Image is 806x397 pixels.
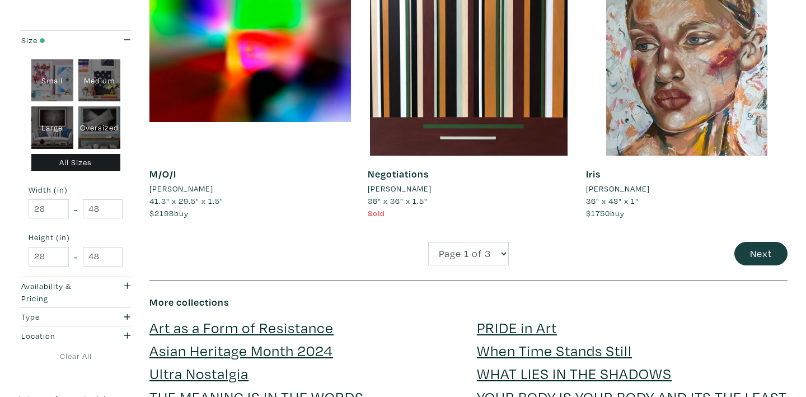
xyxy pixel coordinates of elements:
div: Location [21,330,99,342]
button: Type [18,308,133,326]
button: Next [734,242,788,266]
span: Sold [368,208,385,218]
li: [PERSON_NAME] [586,183,650,195]
button: Location [18,326,133,345]
button: Size [18,31,133,49]
div: Medium [78,59,120,102]
a: [PERSON_NAME] [368,183,569,195]
span: 41.3" x 29.5" x 1.5" [149,195,223,206]
span: - [74,249,78,264]
a: M/O/I [149,167,176,180]
span: 36" x 48" x 1" [586,195,639,206]
small: Height (in) [29,233,123,241]
a: Negotiations [368,167,429,180]
span: buy [149,208,189,218]
a: Clear All [18,350,133,362]
a: Asian Heritage Month 2024 [149,340,333,360]
a: Art as a Form of Resistance [149,317,334,337]
a: WHAT LIES IN THE SHADOWS [477,363,672,383]
div: Large [31,106,73,149]
a: PRIDE in Art [477,317,557,337]
div: Oversized [78,106,120,149]
span: - [74,202,78,217]
span: buy [586,208,625,218]
div: Size [21,34,99,46]
div: Type [21,311,99,323]
li: [PERSON_NAME] [368,183,432,195]
a: Ultra Nostalgia [149,363,249,383]
li: [PERSON_NAME] [149,183,213,195]
a: Iris [586,167,601,180]
span: $1750 [586,208,610,218]
span: 36" x 36" x 1.5" [368,195,428,206]
div: All Sizes [31,154,120,171]
div: Small [31,59,73,102]
a: [PERSON_NAME] [149,183,351,195]
div: Availability & Pricing [21,280,99,304]
small: Width (in) [29,186,123,194]
span: $2198 [149,208,174,218]
a: [PERSON_NAME] [586,183,788,195]
a: When Time Stands Still [477,340,632,360]
h6: More collections [149,296,788,309]
button: Availability & Pricing [18,277,133,307]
